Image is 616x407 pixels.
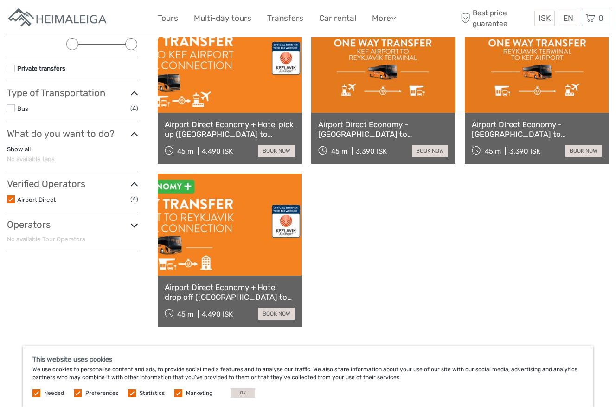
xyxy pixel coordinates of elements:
span: No available tags [7,155,55,162]
div: We use cookies to personalise content and ads, to provide social media features and to analyse ou... [23,346,593,407]
h3: Operators [7,219,138,230]
a: More [372,12,396,25]
span: 0 [597,13,605,23]
img: Apartments in Reykjavik [7,7,109,30]
a: Tours [158,12,178,25]
a: Airport Direct [17,196,56,203]
a: book now [258,308,295,320]
div: 4.490 ISK [202,310,233,318]
a: Car rental [319,12,356,25]
a: book now [412,145,448,157]
button: OK [231,388,255,398]
a: Airport Direct Economy - [GEOGRAPHIC_DATA] to [GEOGRAPHIC_DATA] [472,120,602,139]
label: Marketing [186,389,212,397]
a: book now [258,145,295,157]
span: Best price guarantee [459,8,533,28]
a: Airport Direct Economy + Hotel drop off ([GEOGRAPHIC_DATA] to [GEOGRAPHIC_DATA]) [165,283,295,302]
a: Private transfers [17,65,65,72]
span: (4) [130,194,138,205]
a: Multi-day tours [194,12,251,25]
span: (4) [130,103,138,114]
a: Show all [7,145,31,153]
label: Statistics [140,389,165,397]
h5: This website uses cookies [32,355,584,363]
a: Bus [17,105,28,112]
span: 45 m [331,147,347,155]
span: ISK [539,13,551,23]
label: Needed [44,389,64,397]
span: 45 m [177,310,193,318]
h3: Verified Operators [7,178,138,189]
a: Airport Direct Economy + Hotel pick up ([GEOGRAPHIC_DATA] to [GEOGRAPHIC_DATA]) [165,120,295,139]
div: 4.490 ISK [202,147,233,155]
h3: What do you want to do? [7,128,138,139]
div: 3.390 ISK [356,147,387,155]
a: book now [565,145,602,157]
p: We're away right now. Please check back later! [13,16,105,24]
a: Airport Direct Economy - [GEOGRAPHIC_DATA] to [GEOGRAPHIC_DATA] [318,120,448,139]
button: Open LiveChat chat widget [107,14,118,26]
div: 3.390 ISK [509,147,540,155]
h3: Type of Transportation [7,87,138,98]
div: EN [559,11,577,26]
span: No available Tour Operators [7,235,85,243]
label: Preferences [85,389,118,397]
span: 45 m [485,147,501,155]
a: Transfers [267,12,303,25]
span: 45 m [177,147,193,155]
